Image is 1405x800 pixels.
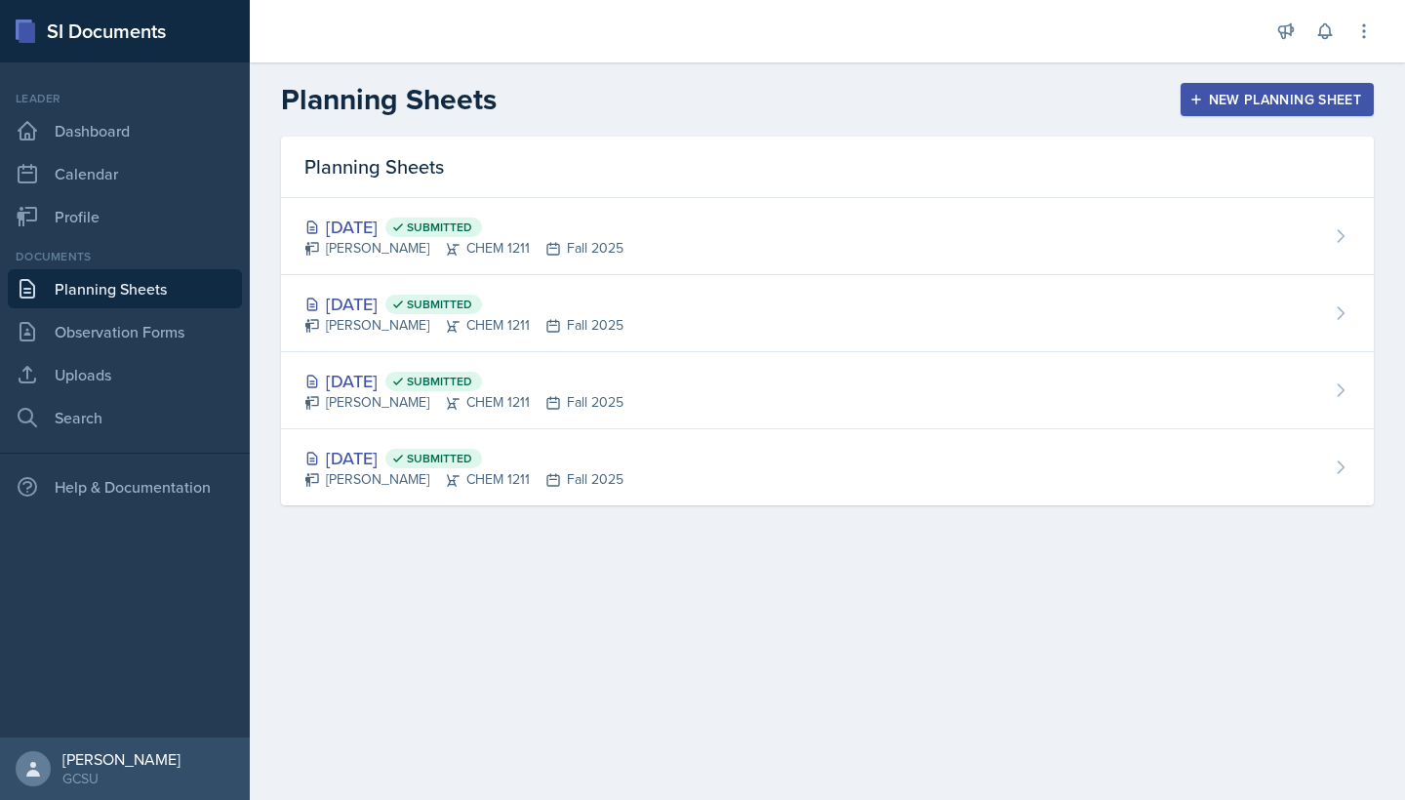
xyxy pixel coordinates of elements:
span: Submitted [407,220,472,235]
div: Leader [8,90,242,107]
div: Planning Sheets [281,137,1374,198]
div: [DATE] [304,214,623,240]
div: [PERSON_NAME] CHEM 1211 Fall 2025 [304,315,623,336]
div: [DATE] [304,291,623,317]
span: Submitted [407,297,472,312]
a: [DATE] Submitted [PERSON_NAME]CHEM 1211Fall 2025 [281,275,1374,352]
div: [PERSON_NAME] CHEM 1211 Fall 2025 [304,392,623,413]
a: Calendar [8,154,242,193]
a: Uploads [8,355,242,394]
a: Search [8,398,242,437]
div: [PERSON_NAME] [62,749,181,769]
div: [PERSON_NAME] CHEM 1211 Fall 2025 [304,469,623,490]
a: Observation Forms [8,312,242,351]
a: Planning Sheets [8,269,242,308]
div: [DATE] [304,445,623,471]
div: GCSU [62,769,181,788]
div: [PERSON_NAME] CHEM 1211 Fall 2025 [304,238,623,259]
button: New Planning Sheet [1181,83,1374,116]
a: Dashboard [8,111,242,150]
span: Submitted [407,374,472,389]
a: [DATE] Submitted [PERSON_NAME]CHEM 1211Fall 2025 [281,352,1374,429]
div: Help & Documentation [8,467,242,506]
div: [DATE] [304,368,623,394]
h2: Planning Sheets [281,82,497,117]
div: New Planning Sheet [1193,92,1361,107]
span: Submitted [407,451,472,466]
a: [DATE] Submitted [PERSON_NAME]CHEM 1211Fall 2025 [281,198,1374,275]
a: Profile [8,197,242,236]
div: Documents [8,248,242,265]
a: [DATE] Submitted [PERSON_NAME]CHEM 1211Fall 2025 [281,429,1374,505]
